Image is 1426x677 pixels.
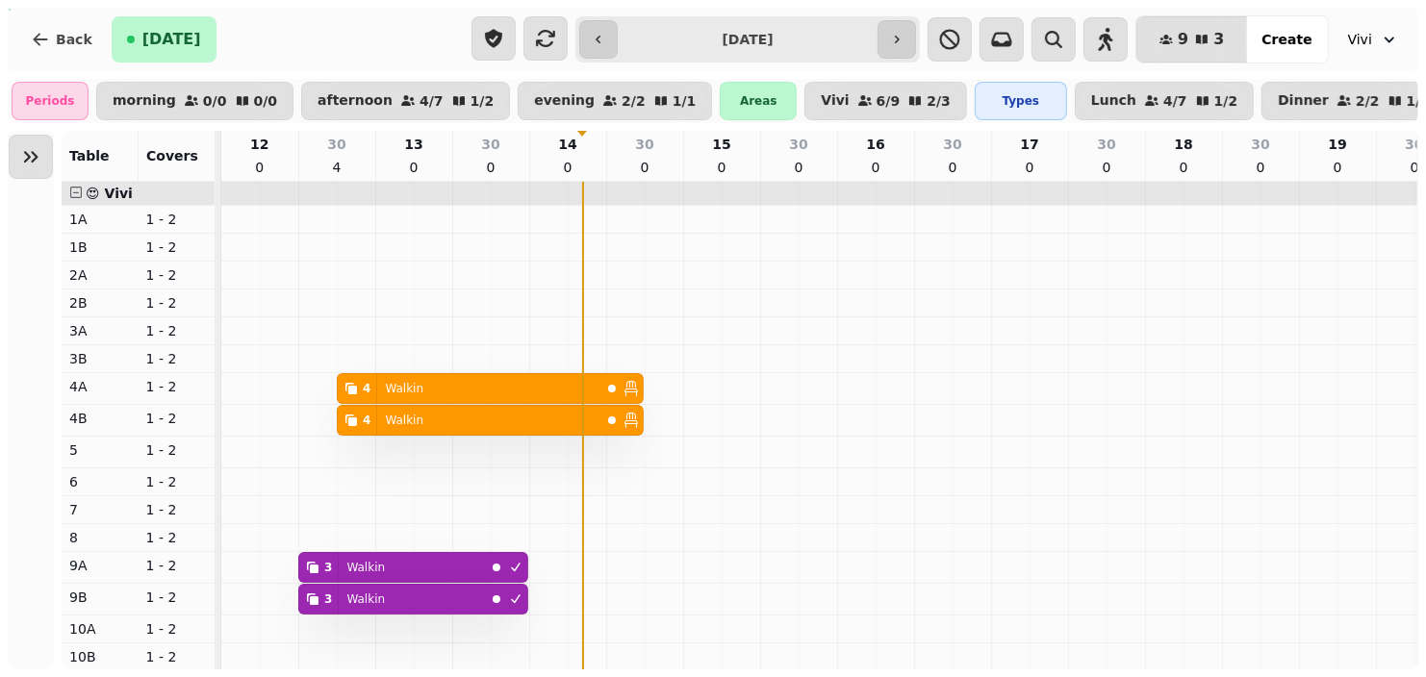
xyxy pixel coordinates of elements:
[69,377,131,396] p: 4A
[146,238,208,257] p: 1 - 2
[1176,158,1191,177] p: 0
[69,588,131,607] p: 9B
[1075,82,1254,120] button: Lunch4/71/2
[406,158,421,177] p: 0
[69,500,131,519] p: 7
[69,265,131,285] p: 2A
[146,409,208,428] p: 1 - 2
[146,472,208,491] p: 1 - 2
[346,560,385,575] p: Walkin
[560,158,575,177] p: 0
[789,135,807,154] p: 30
[69,472,131,491] p: 6
[96,82,293,120] button: morning0/00/0
[363,413,370,428] div: 4
[69,556,131,575] p: 9A
[1407,158,1422,177] p: 0
[324,560,332,575] div: 3
[712,135,730,154] p: 15
[346,591,385,607] p: Walkin
[804,82,967,120] button: Vivi6/92/3
[385,413,423,428] p: Walkin
[1174,135,1192,154] p: 18
[69,148,110,163] span: Table
[203,94,227,108] p: 0 / 0
[146,293,208,313] p: 1 - 2
[86,186,133,201] span: 😍 Vivi
[714,158,729,177] p: 0
[69,293,131,313] p: 2B
[69,647,131,666] p: 10B
[69,440,131,460] p: 5
[1097,135,1115,154] p: 30
[927,94,951,108] p: 2 / 3
[69,321,131,340] p: 3A
[329,158,344,177] p: 4
[385,381,423,396] p: Walkin
[146,377,208,396] p: 1 - 2
[9,135,53,179] button: Expand sidebar
[1328,135,1346,154] p: 19
[113,93,176,109] p: morning
[1136,16,1247,63] button: 93
[945,158,960,177] p: 0
[363,381,370,396] div: 4
[69,528,131,547] p: 8
[1091,93,1136,109] p: Lunch
[483,158,498,177] p: 0
[1099,158,1114,177] p: 0
[146,321,208,340] p: 1 - 2
[146,588,208,607] p: 1 - 2
[943,135,961,154] p: 30
[146,440,208,460] p: 1 - 2
[534,93,595,109] p: evening
[12,82,89,120] div: Periods
[69,409,131,428] p: 4B
[1020,135,1038,154] p: 17
[637,158,652,177] p: 0
[146,556,208,575] p: 1 - 2
[1213,32,1224,47] span: 3
[252,158,267,177] p: 0
[877,94,901,108] p: 6 / 9
[1278,93,1329,109] p: Dinner
[1405,135,1423,154] p: 30
[471,94,495,108] p: 1 / 2
[673,94,697,108] p: 1 / 1
[1251,135,1269,154] p: 30
[635,135,653,154] p: 30
[1022,158,1037,177] p: 0
[146,528,208,547] p: 1 - 2
[1261,33,1311,46] span: Create
[69,349,131,368] p: 3B
[791,158,806,177] p: 0
[69,619,131,639] p: 10A
[1253,158,1268,177] p: 0
[1163,94,1187,108] p: 4 / 7
[975,82,1067,120] div: Types
[15,16,108,63] button: Back
[868,158,883,177] p: 0
[146,349,208,368] p: 1 - 2
[1214,94,1238,108] p: 1 / 2
[327,135,345,154] p: 30
[481,135,499,154] p: 30
[1178,32,1188,47] span: 9
[558,135,576,154] p: 14
[1246,16,1327,63] button: Create
[56,33,92,46] span: Back
[1348,30,1372,49] span: Vivi
[146,210,208,229] p: 1 - 2
[866,135,884,154] p: 16
[254,94,278,108] p: 0 / 0
[622,94,646,108] p: 2 / 2
[404,135,422,154] p: 13
[146,647,208,666] p: 1 - 2
[1330,158,1345,177] p: 0
[1356,94,1380,108] p: 2 / 2
[146,619,208,639] p: 1 - 2
[324,591,332,607] div: 3
[69,210,131,229] p: 1A
[518,82,712,120] button: evening2/21/1
[142,32,201,47] span: [DATE]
